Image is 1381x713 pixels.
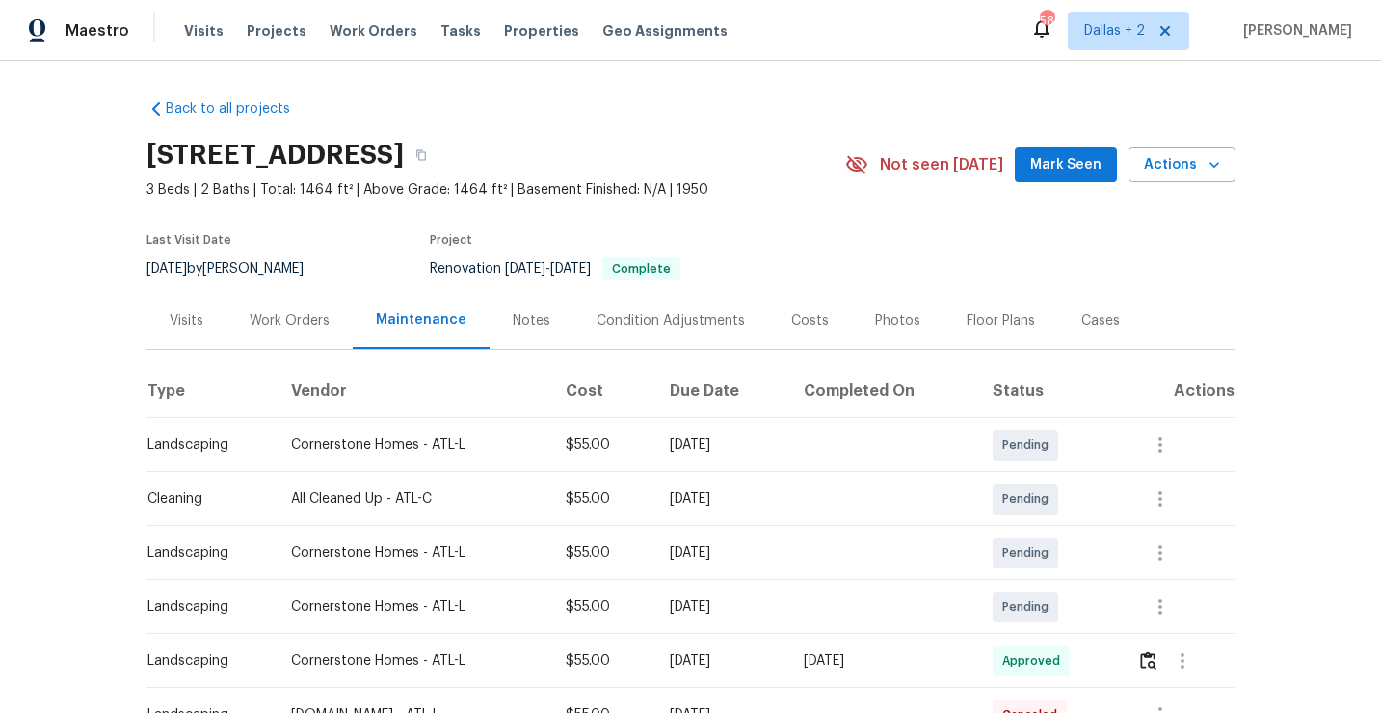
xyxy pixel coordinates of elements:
span: [DATE] [550,262,591,276]
div: Floor Plans [967,311,1035,330]
span: Tasks [440,24,481,38]
span: [DATE] [505,262,545,276]
button: Actions [1129,147,1235,183]
div: Landscaping [147,651,261,671]
div: Photos [875,311,920,330]
div: by [PERSON_NAME] [146,257,327,280]
button: Mark Seen [1015,147,1117,183]
div: Landscaping [147,597,261,617]
div: Cleaning [147,489,261,509]
div: Notes [513,311,550,330]
div: [DATE] [670,651,773,671]
a: Back to all projects [146,99,332,119]
span: Properties [504,21,579,40]
div: $55.00 [566,489,639,509]
span: Pending [1002,597,1056,617]
div: Landscaping [147,543,261,563]
th: Due Date [654,364,788,418]
span: Geo Assignments [602,21,728,40]
th: Status [977,364,1122,418]
span: Maestro [66,21,129,40]
span: Visits [184,21,224,40]
div: [DATE] [670,436,773,455]
span: [PERSON_NAME] [1235,21,1352,40]
div: $55.00 [566,651,639,671]
span: Project [430,234,472,246]
span: Complete [604,263,678,275]
th: Completed On [788,364,977,418]
div: Landscaping [147,436,261,455]
th: Actions [1122,364,1235,418]
div: $55.00 [566,543,639,563]
div: [DATE] [670,489,773,509]
div: $55.00 [566,597,639,617]
div: Cornerstone Homes - ATL-L [291,597,535,617]
div: Costs [791,311,829,330]
span: - [505,262,591,276]
div: [DATE] [670,597,773,617]
span: Actions [1144,153,1220,177]
div: Work Orders [250,311,330,330]
span: Renovation [430,262,680,276]
th: Type [146,364,277,418]
span: [DATE] [146,262,187,276]
div: Cornerstone Homes - ATL-L [291,436,535,455]
div: Cornerstone Homes - ATL-L [291,651,535,671]
span: Not seen [DATE] [880,155,1003,174]
div: $55.00 [566,436,639,455]
span: Pending [1002,543,1056,563]
div: Maintenance [376,310,466,330]
div: All Cleaned Up - ATL-C [291,489,535,509]
th: Cost [550,364,654,418]
div: Cornerstone Homes - ATL-L [291,543,535,563]
div: Condition Adjustments [597,311,745,330]
span: Last Visit Date [146,234,231,246]
div: Cases [1081,311,1120,330]
div: [DATE] [804,651,962,671]
button: Copy Address [404,138,438,172]
span: Mark Seen [1030,153,1102,177]
div: 58 [1040,12,1053,31]
h2: [STREET_ADDRESS] [146,145,404,165]
span: Pending [1002,489,1056,509]
span: Projects [247,21,306,40]
span: Pending [1002,436,1056,455]
span: Approved [1002,651,1068,671]
div: Visits [170,311,203,330]
div: [DATE] [670,543,773,563]
button: Review Icon [1137,638,1159,684]
th: Vendor [276,364,550,418]
span: Work Orders [330,21,417,40]
span: Dallas + 2 [1084,21,1145,40]
span: 3 Beds | 2 Baths | Total: 1464 ft² | Above Grade: 1464 ft² | Basement Finished: N/A | 1950 [146,180,845,199]
img: Review Icon [1140,651,1156,670]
